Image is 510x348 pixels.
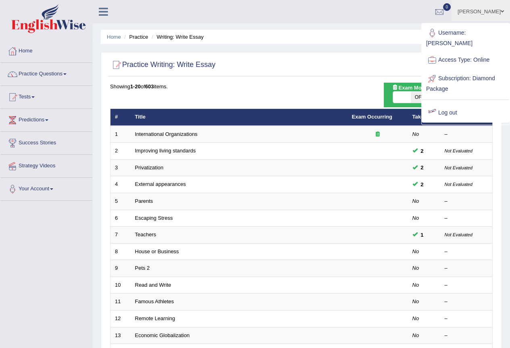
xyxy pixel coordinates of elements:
[411,92,429,103] span: OFF
[445,332,488,340] div: –
[145,83,154,90] b: 603
[0,86,92,106] a: Tests
[445,232,473,237] small: Not Evaluated
[110,294,131,310] td: 11
[135,148,196,154] a: Improving living standards
[0,40,92,60] a: Home
[418,147,427,155] span: You can still take this question
[352,131,404,138] div: Exam occurring question
[110,193,131,210] td: 5
[0,63,92,83] a: Practice Questions
[135,248,179,254] a: House or Business
[445,131,488,138] div: –
[445,265,488,272] div: –
[135,198,153,204] a: Parents
[135,282,171,288] a: Read and Write
[418,231,427,239] span: You can still take this question
[445,315,488,323] div: –
[445,281,488,289] div: –
[445,248,488,256] div: –
[135,215,173,221] a: Escaping Stress
[0,109,92,129] a: Predictions
[389,83,433,92] span: Exam Mode:
[422,69,509,96] a: Subscription: Diamond Package
[131,109,348,126] th: Title
[422,104,509,122] a: Log out
[110,210,131,227] td: 6
[412,215,419,221] em: No
[110,310,131,327] td: 12
[422,24,509,51] a: Username: [PERSON_NAME]
[110,59,215,71] h2: Practice Writing: Write Essay
[384,83,437,107] div: Show exams occurring in exams
[422,51,509,69] a: Access Type: Online
[412,248,419,254] em: No
[412,332,419,338] em: No
[408,109,440,126] th: Taken
[443,3,451,11] span: 0
[412,282,419,288] em: No
[135,315,175,321] a: Remote Learning
[352,114,392,120] a: Exam Occurring
[135,332,190,338] a: Economic Globalization
[0,155,92,175] a: Strategy Videos
[412,198,419,204] em: No
[135,181,186,187] a: External appearances
[418,163,427,172] span: You can still take this question
[110,143,131,160] td: 2
[412,265,419,271] em: No
[445,165,473,170] small: Not Evaluated
[110,176,131,193] td: 4
[445,198,488,205] div: –
[135,165,164,171] a: Privatization
[110,243,131,260] td: 8
[445,215,488,222] div: –
[107,34,121,40] a: Home
[135,265,150,271] a: Pets 2
[110,277,131,294] td: 10
[445,182,473,187] small: Not Evaluated
[0,178,92,198] a: Your Account
[150,33,204,41] li: Writing: Write Essay
[0,132,92,152] a: Success Stories
[418,180,427,189] span: You can still take this question
[412,298,419,304] em: No
[110,109,131,126] th: #
[445,148,473,153] small: Not Evaluated
[412,315,419,321] em: No
[110,83,493,90] div: Showing of items.
[110,126,131,143] td: 1
[135,231,156,238] a: Teachers
[135,131,198,137] a: International Organizations
[130,83,141,90] b: 1-20
[110,227,131,244] td: 7
[445,298,488,306] div: –
[110,159,131,176] td: 3
[110,327,131,344] td: 13
[122,33,148,41] li: Practice
[135,298,174,304] a: Famous Athletes
[412,131,419,137] em: No
[110,260,131,277] td: 9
